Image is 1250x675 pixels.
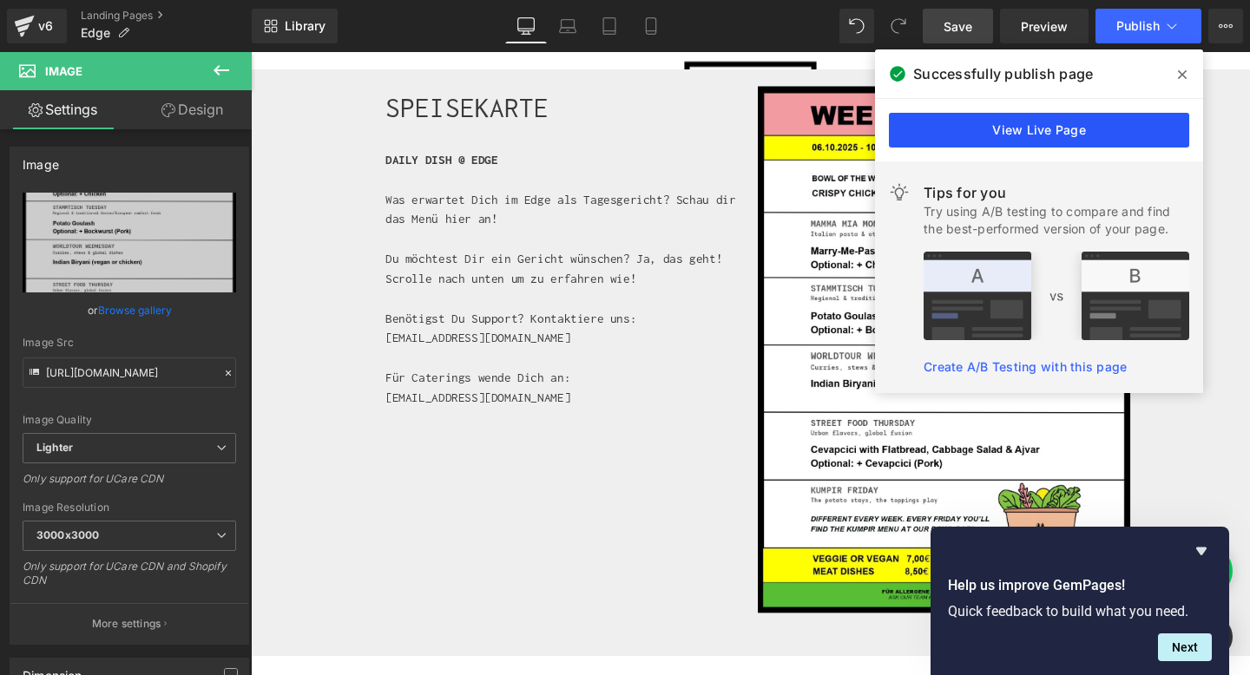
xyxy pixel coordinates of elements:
a: Create A/B Testing with this page [924,359,1127,374]
p: Was erwartet Dich im Edge als Tagesgericht? Schau dir das Menü hier an! [141,145,524,187]
div: v6 [35,15,56,37]
span: Library [285,18,326,34]
a: Mobile [630,9,672,43]
a: Preview [1000,9,1089,43]
button: Next question [1158,633,1212,661]
button: Publish [1095,9,1201,43]
b: 3000x3000 [36,528,99,541]
b: Lighter [36,441,73,454]
div: Help us improve GemPages! [948,541,1212,661]
p: [EMAIL_ADDRESS][DOMAIN_NAME] [141,353,524,374]
img: light.svg [889,182,910,203]
strong: DAILY DISH @ EDGE [141,106,260,121]
span: Image [45,64,82,78]
span: Successfully publish page [913,63,1093,84]
p: Du möchtest Dir ein Gericht wünschen? Ja, das geht! Scrolle nach unten um zu erfahren wie! [141,207,524,249]
div: Image Resolution [23,501,236,514]
a: Desktop [505,9,547,43]
div: Tips for you [924,182,1189,203]
div: Image [23,147,59,172]
a: v6 [7,9,67,43]
div: Only support for UCare CDN and Shopify CDN [23,560,236,599]
a: Laptop [547,9,589,43]
p: Quick feedback to build what you need. [948,603,1212,619]
span: Edge [81,26,110,40]
div: Only support for UCare CDN [23,472,236,497]
h2: Help us improve GemPages! [948,575,1212,596]
div: Image Quality [23,414,236,426]
p: Für Caterings wende Dich an: [141,332,524,353]
a: Design [129,90,255,129]
span: Publish [1116,19,1160,33]
button: Hide survey [1191,541,1212,561]
span: Preview [1021,17,1068,36]
span: Save [944,17,972,36]
p: [EMAIL_ADDRESS][DOMAIN_NAME] [141,291,524,311]
button: More settings [10,603,248,644]
input: Link [23,357,236,388]
p: More settings [92,616,161,632]
a: Landing Pages [81,9,252,23]
h1: SPEISEKARTE [141,36,533,82]
button: Undo [839,9,874,43]
a: View Live Page [889,113,1189,147]
div: Image Src [23,337,236,349]
div: or [23,301,236,319]
button: More [1208,9,1243,43]
button: Redo [881,9,916,43]
p: Benötigst Du Support? Kontaktiere uns: [141,270,524,291]
div: Try using A/B testing to compare and find the best-performed version of your page. [924,203,1189,238]
a: Tablet [589,9,630,43]
a: New Library [252,9,338,43]
a: Browse gallery [98,295,172,325]
img: tip.png [924,252,1189,340]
